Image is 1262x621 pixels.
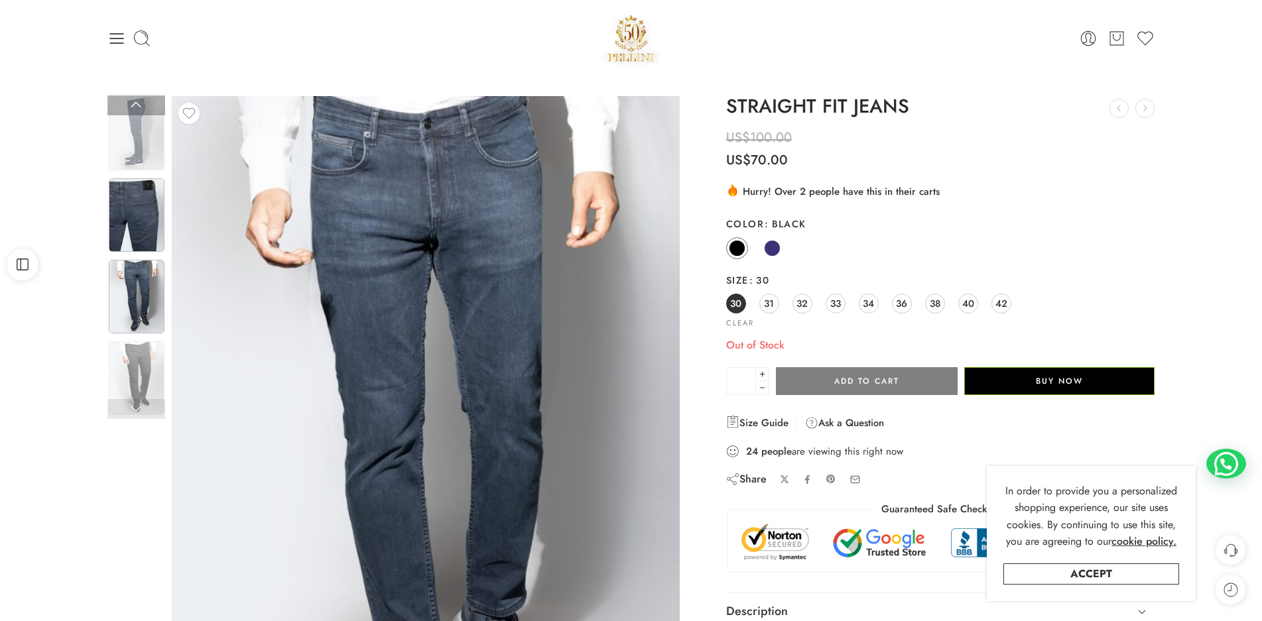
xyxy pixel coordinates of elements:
span: 33 [830,294,841,312]
a: cookie policy. [1111,533,1176,550]
a: Login / Register [1079,29,1098,48]
div: Hurry! Over 2 people have this in their carts [726,183,1155,199]
div: are viewing this right now [726,444,1155,459]
button: Add to cart [776,367,958,395]
a: Ask a Question [805,415,884,431]
strong: people [761,445,792,458]
a: 32 [792,294,812,313]
a: 40 [958,294,978,313]
span: US$ [726,150,751,170]
span: 30 [730,294,741,312]
img: jeans-straight-fit-for-men-001-scaled-1.jpg [109,178,164,252]
span: 32 [796,294,808,312]
span: 34 [863,294,874,312]
img: jeans-straight-fit-for-men-001-scaled-1.jpg [109,341,164,415]
span: 36 [896,294,907,312]
strong: 24 [746,445,758,458]
a: Accept [1003,563,1179,585]
a: Clear options [726,319,754,327]
span: US$ [726,128,750,147]
img: jeans-straight-fit-for-men-001-scaled-1.jpg [109,97,164,170]
a: 34 [859,294,879,313]
img: jeans-straight-fit-for-men-001-scaled-1.jpg [109,260,164,333]
img: Trust [738,523,1143,562]
a: 33 [826,294,846,313]
span: 42 [995,294,1007,312]
a: 30 [726,294,746,313]
span: Black [764,217,806,231]
a: Pin on Pinterest [826,474,836,484]
input: Product quantity [726,367,756,395]
span: 38 [930,294,940,312]
p: Out of Stock [726,337,1155,354]
a: Size Guide [726,415,789,431]
a: Pellini - [603,10,660,66]
label: Size [726,274,1155,287]
bdi: 100.00 [726,128,792,147]
a: Share on X [780,475,790,484]
a: Wishlist [1136,29,1155,48]
legend: Guaranteed Safe Checkout [875,502,1007,516]
a: Cart [1107,29,1126,48]
a: 31 [759,294,779,313]
span: 30 [749,273,769,287]
span: In order to provide you a personalized shopping experience, our site uses cookies. By continuing ... [1005,483,1177,549]
button: Buy Now [964,367,1155,395]
img: Pellini [603,10,660,66]
a: Share on Facebook [802,475,812,484]
div: Share [726,472,767,486]
span: 31 [764,294,774,312]
a: Email to your friends [850,474,861,485]
bdi: 70.00 [726,150,788,170]
label: Color [726,217,1155,231]
a: 36 [892,294,912,313]
a: 42 [991,294,1011,313]
span: 40 [962,294,974,312]
h1: STRAIGHT FIT JEANS [726,96,1155,117]
a: 38 [925,294,945,313]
